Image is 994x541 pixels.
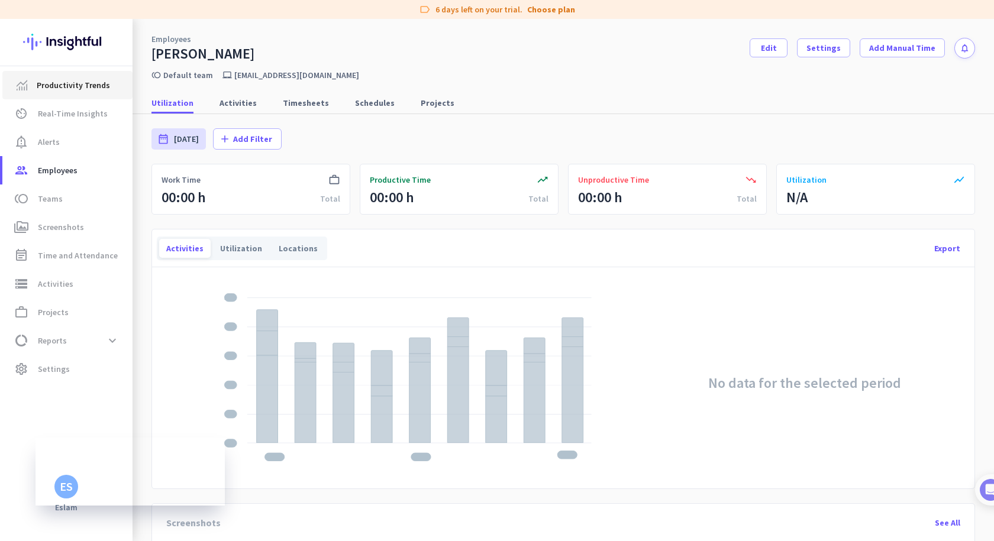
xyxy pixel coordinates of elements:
div: 00:00 h [162,188,206,207]
a: tollTeams [2,184,133,213]
div: 00:00 h [370,188,414,207]
button: Settings [797,38,850,57]
a: menu-itemProductivity Trends [2,71,133,99]
div: N/A [786,188,808,207]
a: event_noteTime and Attendance [2,241,133,270]
span: Productive Time [370,174,431,186]
span: Add Manual Time [869,42,935,54]
img: menu-item [17,80,27,90]
a: Choose plan [527,4,575,15]
div: Total [320,193,340,205]
i: storage [14,277,28,291]
i: show_chart [953,174,965,186]
span: Activities [38,277,73,291]
i: add [219,133,231,145]
i: trending_down [745,174,757,186]
i: toll [14,192,28,206]
a: storageActivities [2,270,133,298]
i: data_usage [14,333,28,348]
iframe: Insightful Status [35,438,225,506]
button: Edit [750,38,788,57]
img: Insightful logo [23,19,109,65]
span: [DATE] [174,133,199,145]
a: perm_mediaScreenshots [2,213,133,241]
a: notification_importantAlerts [2,128,133,156]
div: Screenshots [159,513,228,532]
span: Utilization [786,174,827,186]
div: Utilization [213,239,269,258]
span: Projects [421,97,454,109]
span: Settings [806,42,841,54]
a: av_timerReal-Time Insights [2,99,133,128]
div: [PERSON_NAME] [151,45,254,63]
p: [EMAIL_ADDRESS][DOMAIN_NAME] [234,70,359,80]
a: Employees [151,33,191,45]
span: Reports [38,333,67,348]
i: perm_media [14,220,28,234]
button: expand_more [102,330,123,351]
span: Employees [38,163,78,177]
i: work_outline [328,174,340,186]
i: date_range [157,133,169,145]
div: See All [925,508,970,537]
i: laptop_mac [222,70,232,80]
i: group [14,163,28,177]
button: addAdd Filter [213,128,282,150]
button: notifications [954,38,975,59]
a: settingsSettings [2,355,133,383]
div: Total [528,193,548,205]
div: Locations [272,239,325,258]
i: event_note [14,248,28,263]
span: Schedules [355,97,395,109]
span: Screenshots [38,220,84,234]
a: work_outlineProjects [2,298,133,326]
span: Unproductive Time [578,174,649,186]
span: Settings [38,362,70,376]
i: work_outline [14,305,28,319]
i: trending_up [537,174,548,186]
span: Time and Attendance [38,248,118,263]
span: Work Time [162,174,201,186]
a: groupEmployees [2,156,133,184]
div: Total [737,193,757,205]
i: notifications [960,43,970,53]
span: Utilization [151,97,193,109]
span: Add Filter [233,133,272,145]
span: Activities [220,97,257,109]
span: Timesheets [283,97,329,109]
button: Add Manual Time [860,38,945,57]
i: notification_important [14,135,28,149]
span: Productivity Trends [37,78,110,92]
i: av_timer [14,106,28,121]
i: toll [151,70,161,80]
i: label [419,4,431,15]
span: Projects [38,305,69,319]
span: Real-Time Insights [38,106,108,121]
span: Teams [38,192,63,206]
a: Default team [163,70,213,80]
span: Edit [761,42,777,54]
img: placeholder-stacked-chart.svg [224,293,592,461]
h2: No data for the selected period [708,376,901,390]
a: data_usageReportsexpand_more [2,326,133,355]
div: 00:00 h [578,188,622,207]
div: Activities [159,239,211,258]
div: Export [925,234,970,263]
span: Alerts [38,135,60,149]
i: settings [14,362,28,376]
